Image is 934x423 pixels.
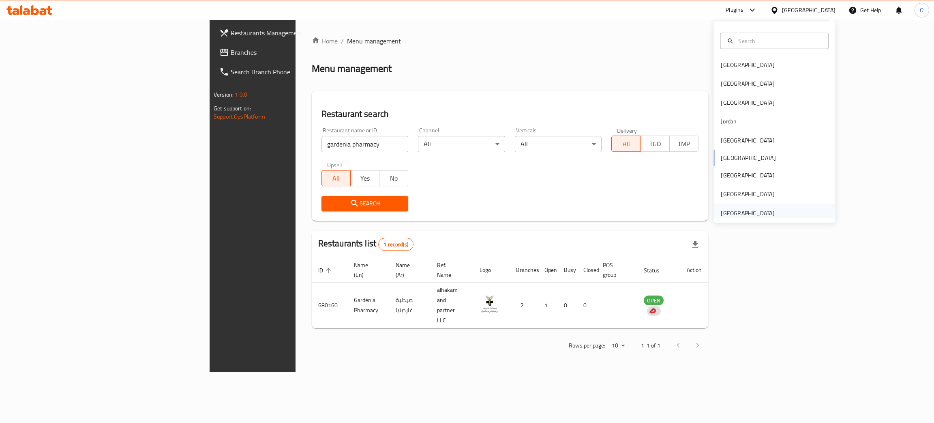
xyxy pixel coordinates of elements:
div: [GEOGRAPHIC_DATA] [782,6,835,15]
button: All [611,136,641,152]
p: Rows per page: [569,341,605,351]
nav: breadcrumb [312,36,708,46]
div: [GEOGRAPHIC_DATA] [721,98,774,107]
button: TMP [669,136,698,152]
td: صيدلية غاردينيا [389,283,431,328]
a: Branches [213,43,366,62]
div: OPEN [644,296,664,305]
div: Rows per page: [608,340,628,352]
span: Yes [354,173,376,184]
div: All [515,136,602,152]
td: 0 [557,283,577,328]
span: Name (Ar) [396,260,421,280]
a: Restaurants Management [213,23,366,43]
span: POS group [603,260,627,280]
td: Gardenia Pharmacy [347,283,390,328]
span: Search [328,199,402,209]
div: Export file [686,235,705,254]
span: All [325,173,347,184]
th: Action [680,258,708,283]
span: Search Branch Phone [231,67,359,77]
div: [GEOGRAPHIC_DATA] [721,60,774,69]
a: Search Branch Phone [213,62,366,82]
table: enhanced table [312,258,708,328]
div: [GEOGRAPHIC_DATA] [721,190,774,199]
span: Version: [214,89,233,100]
button: Yes [350,170,379,186]
div: [GEOGRAPHIC_DATA] [721,171,774,180]
img: delivery hero logo [649,307,656,315]
th: Busy [557,258,577,283]
span: 1.0.0 [235,89,247,100]
label: Upsell [327,162,342,168]
div: Plugins [726,5,743,15]
span: Name (En) [354,260,380,280]
label: Delivery [617,127,637,133]
div: Indicates that the vendor menu management has been moved to DH Catalog service [647,306,661,316]
p: 1-1 of 1 [641,341,660,351]
div: [GEOGRAPHIC_DATA] [721,136,774,145]
button: Search [321,196,409,211]
td: 2 [510,283,538,328]
span: O [920,6,923,15]
span: All [615,138,637,150]
span: Restaurants Management [231,28,359,38]
div: Jordan [721,117,737,126]
div: [GEOGRAPHIC_DATA] [721,79,774,88]
button: TGO [641,136,670,152]
button: All [321,170,351,186]
button: No [379,170,408,186]
div: Total records count [378,238,413,251]
span: TGO [644,138,666,150]
span: 1 record(s) [379,241,413,248]
span: No [383,173,405,184]
span: Status [644,265,670,275]
span: ID [318,265,334,275]
td: 1 [538,283,557,328]
span: OPEN [644,296,664,305]
td: alhakam and partner LLC [431,283,473,328]
span: Branches [231,47,359,57]
span: TMP [673,138,695,150]
span: Ref. Name [437,260,463,280]
span: Get support on: [214,103,251,114]
a: Support.OpsPlatform [214,111,265,122]
div: All [418,136,505,152]
th: Logo [473,258,510,283]
div: [GEOGRAPHIC_DATA] [721,209,774,218]
td: 0 [577,283,596,328]
th: Open [538,258,557,283]
th: Branches [510,258,538,283]
img: Gardenia Pharmacy [480,294,500,314]
h2: Restaurant search [321,108,698,120]
th: Closed [577,258,596,283]
h2: Restaurants list [318,237,413,251]
span: Menu management [347,36,401,46]
input: Search [735,37,823,45]
h2: Menu management [312,62,392,75]
input: Search for restaurant name or ID.. [321,136,409,152]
